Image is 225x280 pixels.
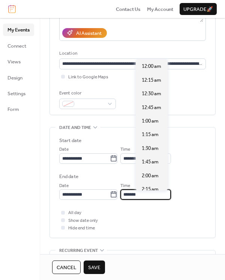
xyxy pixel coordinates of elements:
[120,182,130,190] span: Time
[76,30,102,37] div: AI Assistant
[183,6,213,13] span: Upgrade 🚀
[142,158,159,166] span: 1:45 am
[68,73,108,81] span: Link to Google Maps
[142,131,159,138] span: 1:15 am
[7,58,21,66] span: Views
[8,5,16,13] img: logo
[59,137,81,144] div: Start date
[142,172,159,180] span: 2:00 am
[142,76,161,84] span: 12:15 am
[59,50,204,57] div: Location
[116,6,141,13] span: Contact Us
[59,124,91,132] span: Date and time
[7,42,26,50] span: Connect
[3,40,34,52] a: Connect
[142,90,161,97] span: 12:30 am
[7,26,30,34] span: My Events
[3,55,34,67] a: Views
[7,106,19,113] span: Form
[147,5,173,13] a: My Account
[120,146,130,153] span: Time
[142,186,159,193] span: 2:15 am
[180,3,217,15] button: Upgrade🚀
[52,261,81,274] button: Cancel
[142,117,159,125] span: 1:00 am
[147,6,173,13] span: My Account
[59,146,69,153] span: Date
[59,173,78,180] div: End date
[7,90,25,97] span: Settings
[84,261,105,274] button: Save
[59,247,98,254] span: Recurring event
[142,104,161,111] span: 12:45 am
[59,182,69,190] span: Date
[3,87,34,99] a: Settings
[68,225,95,232] span: Hide end time
[59,90,114,97] div: Event color
[7,74,22,82] span: Design
[57,264,76,271] span: Cancel
[116,5,141,13] a: Contact Us
[68,217,98,225] span: Show date only
[68,209,81,217] span: All day
[3,24,34,36] a: My Events
[88,264,100,271] span: Save
[142,145,159,152] span: 1:30 am
[62,28,107,38] button: AI Assistant
[142,63,161,70] span: 12:00 am
[3,72,34,84] a: Design
[3,103,34,115] a: Form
